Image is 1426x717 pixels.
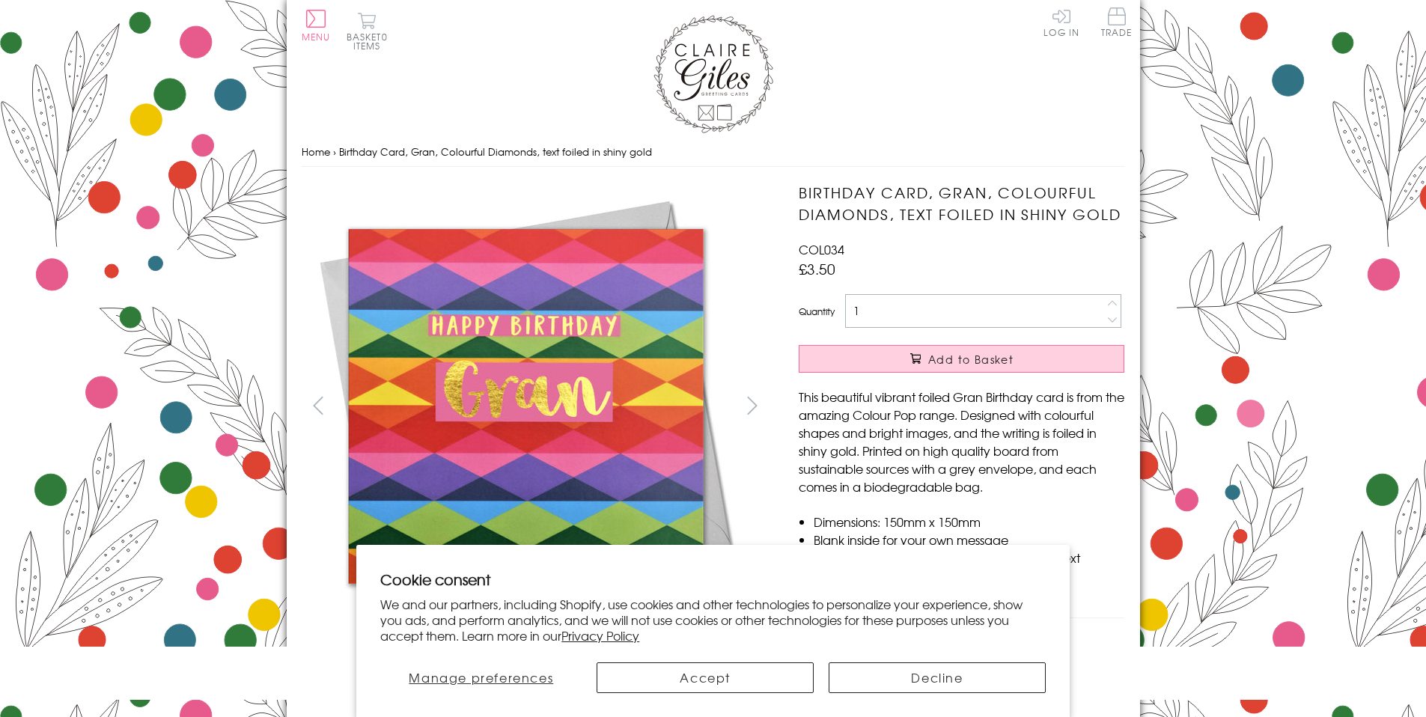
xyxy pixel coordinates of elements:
[302,137,1125,168] nav: breadcrumbs
[799,258,835,279] span: £3.50
[302,10,331,41] button: Menu
[799,388,1124,495] p: This beautiful vibrant foiled Gran Birthday card is from the amazing Colour Pop range. Designed w...
[409,668,553,686] span: Manage preferences
[1043,7,1079,37] a: Log In
[799,240,844,258] span: COL034
[339,144,652,159] span: Birthday Card, Gran, Colourful Diamonds, text foiled in shiny gold
[928,352,1014,367] span: Add to Basket
[561,626,639,644] a: Privacy Policy
[814,531,1124,549] li: Blank inside for your own message
[380,569,1046,590] h2: Cookie consent
[380,597,1046,643] p: We and our partners, including Shopify, use cookies and other technologies to personalize your ex...
[829,662,1046,693] button: Decline
[735,388,769,422] button: next
[380,662,582,693] button: Manage preferences
[799,305,835,318] label: Quantity
[799,182,1124,225] h1: Birthday Card, Gran, Colourful Diamonds, text foiled in shiny gold
[814,513,1124,531] li: Dimensions: 150mm x 150mm
[653,15,773,133] img: Claire Giles Greetings Cards
[597,662,814,693] button: Accept
[353,30,388,52] span: 0 items
[347,12,388,50] button: Basket0 items
[769,182,1218,631] img: Birthday Card, Gran, Colourful Diamonds, text foiled in shiny gold
[333,144,336,159] span: ›
[302,388,335,422] button: prev
[1101,7,1133,40] a: Trade
[1101,7,1133,37] span: Trade
[799,345,1124,373] button: Add to Basket
[302,30,331,43] span: Menu
[302,144,330,159] a: Home
[301,182,750,631] img: Birthday Card, Gran, Colourful Diamonds, text foiled in shiny gold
